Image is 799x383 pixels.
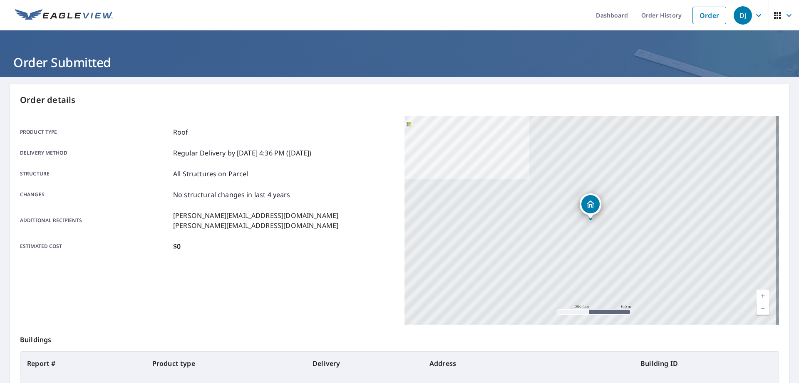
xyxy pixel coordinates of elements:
[20,325,779,351] p: Buildings
[20,94,779,106] p: Order details
[423,352,634,375] th: Address
[173,169,248,179] p: All Structures on Parcel
[173,210,338,220] p: [PERSON_NAME][EMAIL_ADDRESS][DOMAIN_NAME]
[173,148,311,158] p: Regular Delivery by [DATE] 4:36 PM ([DATE])
[173,220,338,230] p: [PERSON_NAME][EMAIL_ADDRESS][DOMAIN_NAME]
[580,193,601,219] div: Dropped pin, building 1, Residential property, 113 Baywood Cir Mabank, TX 75156
[734,6,752,25] div: DJ
[173,127,189,137] p: Roof
[692,7,726,24] a: Order
[306,352,423,375] th: Delivery
[15,9,113,22] img: EV Logo
[634,352,779,375] th: Building ID
[10,54,789,71] h1: Order Submitted
[20,148,170,158] p: Delivery method
[20,169,170,179] p: Structure
[20,190,170,200] p: Changes
[20,210,170,230] p: Additional recipients
[20,127,170,137] p: Product type
[173,241,181,251] p: $0
[20,352,146,375] th: Report #
[173,190,290,200] p: No structural changes in last 4 years
[20,241,170,251] p: Estimated cost
[757,302,769,315] a: Current Level 17, Zoom Out
[146,352,306,375] th: Product type
[757,290,769,302] a: Current Level 17, Zoom In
